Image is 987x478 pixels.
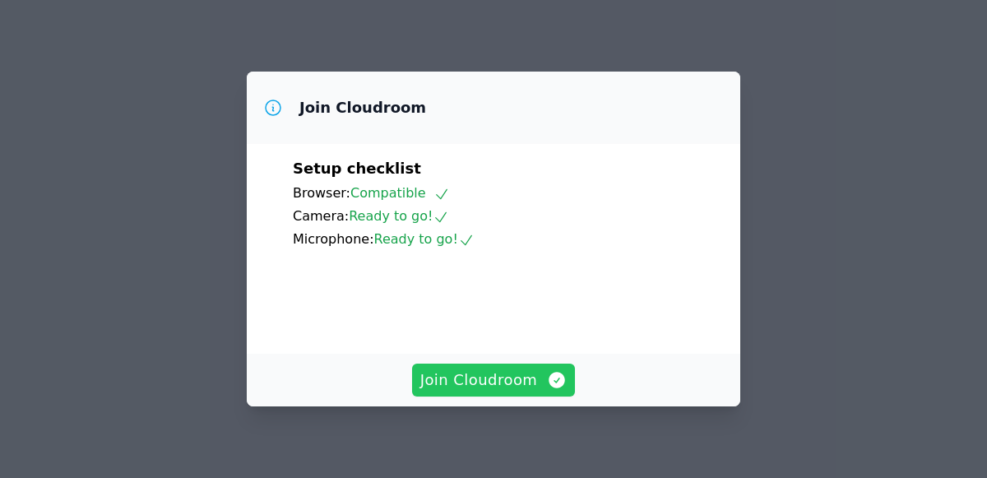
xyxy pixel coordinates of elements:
[293,160,421,177] span: Setup checklist
[374,231,475,247] span: Ready to go!
[350,185,450,201] span: Compatible
[420,369,568,392] span: Join Cloudroom
[412,364,576,397] button: Join Cloudroom
[293,185,350,201] span: Browser:
[349,208,449,224] span: Ready to go!
[293,208,349,224] span: Camera:
[293,231,374,247] span: Microphone:
[299,98,426,118] h3: Join Cloudroom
